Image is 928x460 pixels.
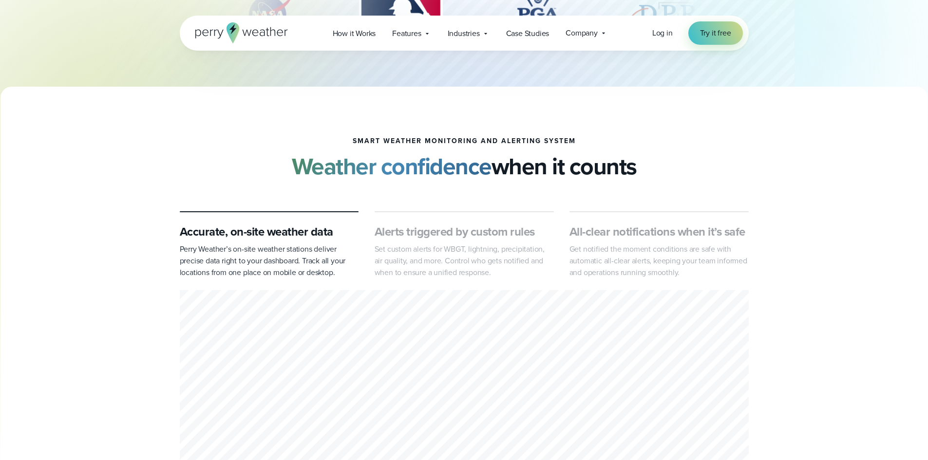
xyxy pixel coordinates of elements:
[324,23,384,43] a: How it Works
[448,28,480,39] span: Industries
[569,224,749,239] h3: All-clear notifications when it’s safe
[180,243,359,278] p: Perry Weather’s on-site weather stations deliver precise data right to your dashboard. Track all ...
[700,27,731,39] span: Try it free
[392,28,421,39] span: Features
[375,224,554,239] h3: Alerts triggered by custom rules
[292,153,637,180] h2: when it counts
[180,224,359,239] h3: Accurate, on-site weather data
[498,23,558,43] a: Case Studies
[333,28,376,39] span: How it Works
[569,243,749,278] p: Get notified the moment conditions are safe with automatic all-clear alerts, keeping your team in...
[506,28,549,39] span: Case Studies
[292,149,492,184] strong: Weather confidence
[353,137,576,145] h1: smart weather monitoring and alerting system
[375,243,554,278] p: Set custom alerts for WBGT, lightning, precipitation, air quality, and more. Control who gets not...
[566,27,598,39] span: Company
[652,27,673,38] span: Log in
[688,21,743,45] a: Try it free
[652,27,673,39] a: Log in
